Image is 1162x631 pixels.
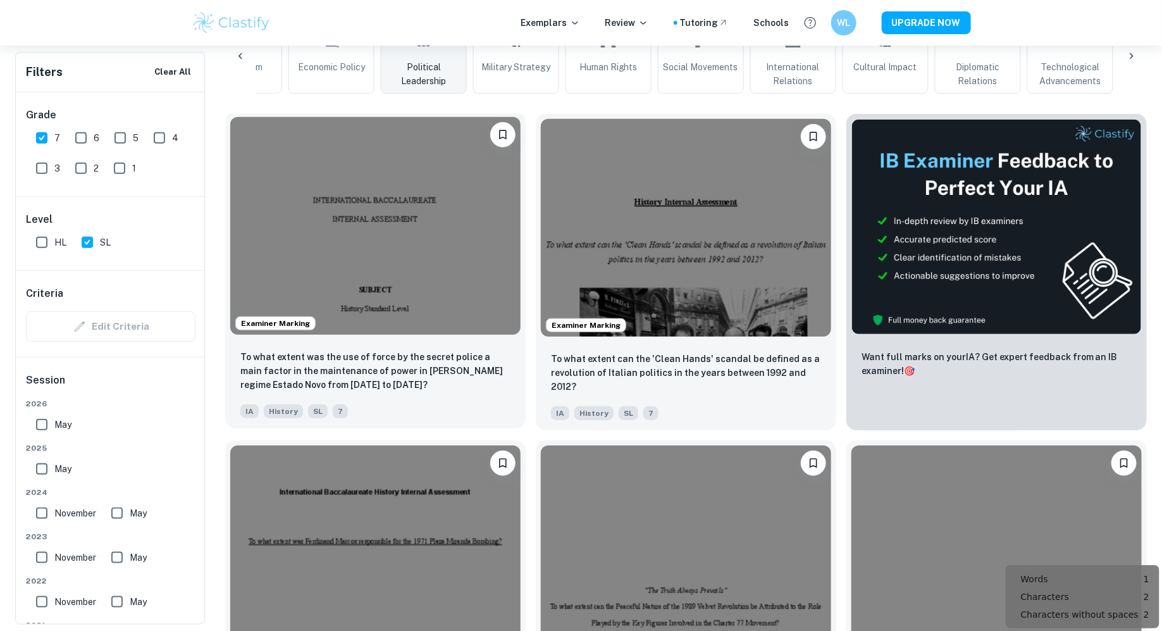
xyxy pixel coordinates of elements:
h6: Session [26,373,195,398]
span: SL [619,406,638,420]
span: Military Strategy [482,60,551,74]
span: 2026 [26,398,195,409]
h6: Grade [26,108,195,123]
h6: Filters [26,63,63,81]
span: 7 [54,131,60,145]
span: Political Leadership [386,60,461,88]
span: History [264,404,303,418]
span: IA [551,406,569,420]
span: 2024 [26,487,195,498]
span: History [574,406,614,420]
span: 3 [54,161,60,175]
span: November [54,551,96,565]
span: 4 [172,131,178,145]
button: UPGRADE NOW [882,11,971,34]
button: Clear All [151,63,194,82]
p: To what extent can the 'Clean Hands' scandal be defined as a revolution of Italian politics in th... [551,352,821,394]
span: SL [308,404,328,418]
img: Clastify logo [192,10,272,35]
span: November [54,506,96,520]
span: 2021 [26,620,195,631]
span: May [54,418,71,432]
span: Human Rights [579,60,638,74]
a: Examiner MarkingBookmarkTo what extent was the use of force by the secret police a main factor in... [225,114,526,430]
span: May [130,506,147,520]
a: Tutoring [680,16,729,30]
button: Bookmark [490,122,516,147]
span: May [54,462,71,476]
h6: Level [26,212,195,227]
span: IA [240,404,259,418]
h6: WL [836,16,851,30]
button: Bookmark [801,451,826,476]
span: 🎯 [904,366,915,376]
span: International Relations [756,60,831,88]
span: HL [54,235,66,249]
span: Examiner Marking [547,320,626,331]
p: Review [605,16,648,30]
span: 5 [133,131,139,145]
span: 2025 [26,442,195,454]
span: 2023 [26,531,195,542]
span: Technological Advancements [1033,60,1108,88]
span: May [130,551,147,565]
a: Schools [754,16,789,30]
span: 2 [94,161,99,175]
span: 2022 [26,575,195,587]
span: Economic Policy [298,60,365,74]
span: Cultural Impact [854,60,917,74]
span: SL [100,235,111,249]
button: Bookmark [1111,451,1137,476]
p: Exemplars [521,16,580,30]
button: Help and Feedback [800,12,821,34]
button: Bookmark [801,124,826,149]
span: November [54,595,96,609]
span: 7 [333,404,348,418]
span: May [130,595,147,609]
span: 7 [643,406,658,420]
a: Examiner MarkingBookmarkTo what extent can the 'Clean Hands' scandal be defined as a revolution o... [536,114,836,430]
span: Social Movements [664,60,738,74]
button: Bookmark [490,451,516,476]
img: Thumbnail [851,119,1142,335]
span: Diplomatic Relations [941,60,1015,88]
p: To what extent was the use of force by the secret police a main factor in the maintenance of powe... [240,350,510,392]
img: History IA example thumbnail: To what extent was the use of force by t [230,117,521,335]
p: Want full marks on your IA ? Get expert feedback from an IB examiner! [862,350,1132,378]
div: Criteria filters are unavailable when searching by topic [26,311,195,342]
h6: Criteria [26,286,63,301]
span: Examiner Marking [236,318,315,329]
img: History IA example thumbnail: To what extent can the 'Clean Hands' sca [541,119,831,337]
span: 6 [94,131,99,145]
button: WL [831,10,856,35]
span: 1 [132,161,136,175]
a: ThumbnailWant full marks on yourIA? Get expert feedback from an IB examiner! [846,114,1147,430]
